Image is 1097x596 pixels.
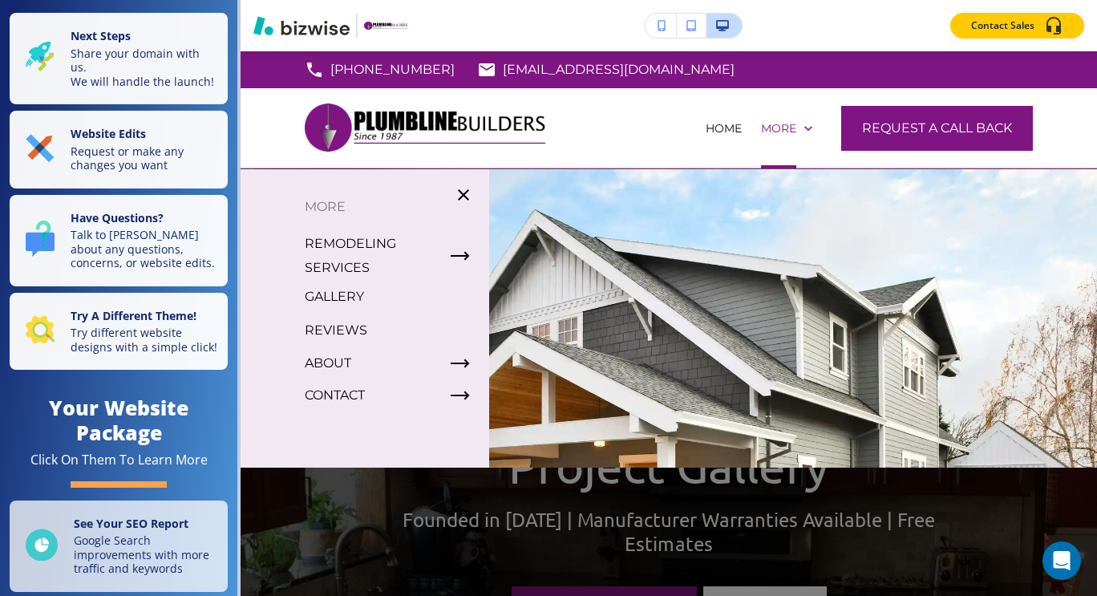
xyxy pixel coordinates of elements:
[71,326,218,354] p: Try different website designs with a simple click!
[71,308,196,323] strong: Try A Different Theme!
[305,318,367,343] p: REVIEWS
[71,210,164,225] strong: Have Questions?
[10,111,228,189] button: Website EditsRequest or make any changes you want
[305,351,351,375] p: ABOUT
[305,94,545,161] img: Plumbline Builders Inc
[10,501,228,592] a: See Your SEO ReportGoogle Search improvements with more traffic and keywords
[330,58,455,82] p: [PHONE_NUMBER]
[950,13,1084,39] button: Contact Sales
[305,285,364,309] p: GALLERY
[71,47,218,89] p: Share your domain with us. We will handle the launch!
[74,533,218,576] p: Google Search improvements with more traffic and keywords
[706,120,742,136] p: HOME
[10,195,228,286] button: Have Questions?Talk to [PERSON_NAME] about any questions, concerns, or website edits.
[503,58,735,82] p: [EMAIL_ADDRESS][DOMAIN_NAME]
[761,120,796,136] p: More
[364,22,407,30] img: Your Logo
[253,16,350,35] img: Bizwise Logo
[1042,541,1081,580] div: Open Intercom Messenger
[305,232,438,280] p: REMODELING SERVICES
[30,452,208,468] div: Click On Them To Learn More
[241,195,489,219] p: More
[10,395,228,445] h4: Your Website Package
[305,383,365,407] p: CONTACT
[10,13,228,104] button: Next StepsShare your domain with us.We will handle the launch!
[71,228,218,270] p: Talk to [PERSON_NAME] about any questions, concerns, or website edits.
[10,293,228,371] button: Try A Different Theme!Try different website designs with a simple click!
[862,119,1012,138] span: Request a Call Back
[71,126,146,141] strong: Website Edits
[971,18,1034,33] p: Contact Sales
[71,28,131,43] strong: Next Steps
[74,516,188,531] strong: See Your SEO Report
[71,144,218,172] p: Request or make any changes you want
